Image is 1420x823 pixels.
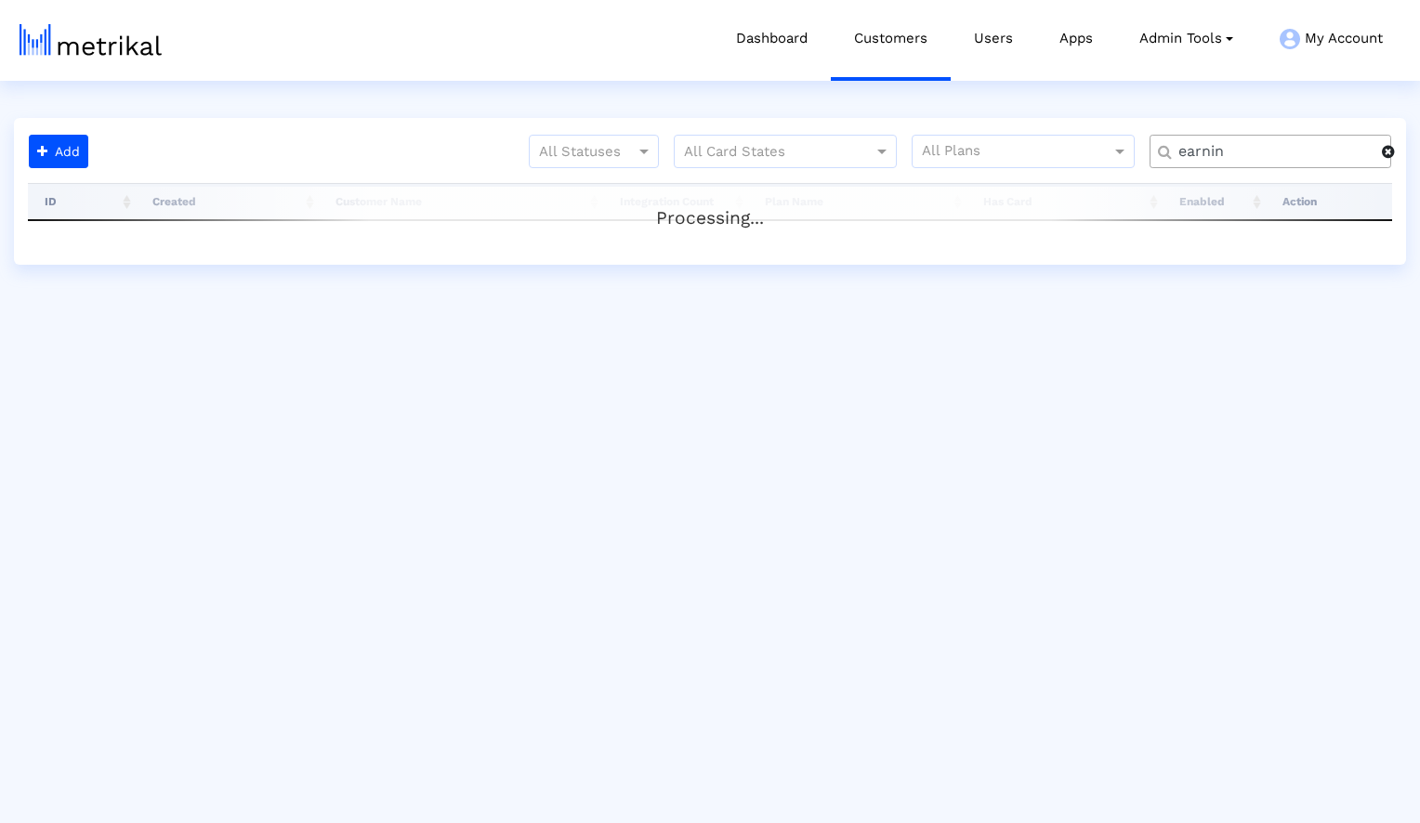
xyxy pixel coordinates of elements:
[966,183,1163,220] th: Has Card
[28,183,136,220] th: ID
[684,140,853,164] input: All Card States
[319,183,603,220] th: Customer Name
[748,183,966,220] th: Plan Name
[29,135,88,168] button: Add
[1165,142,1382,162] input: Customer Name
[20,24,162,56] img: metrical-logo-light.png
[136,183,319,220] th: Created
[1266,183,1392,220] th: Action
[1163,183,1266,220] th: Enabled
[922,140,1114,164] input: All Plans
[1280,29,1300,49] img: my-account-menu-icon.png
[603,183,748,220] th: Integration Count
[28,187,1392,224] div: Processing...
